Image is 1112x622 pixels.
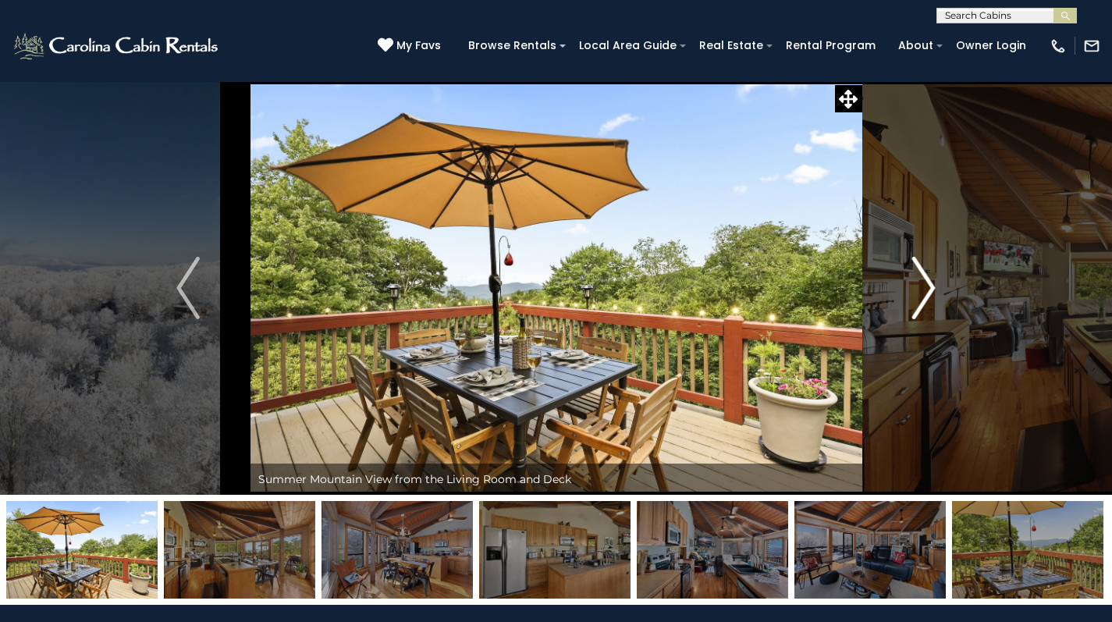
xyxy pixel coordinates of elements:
img: 167103822 [479,501,631,599]
a: Rental Program [778,34,883,58]
img: mail-regular-white.png [1083,37,1100,55]
div: Summer Mountain View from the Living Room and Deck [250,464,862,495]
img: 167103764 [6,501,158,599]
a: About [890,34,941,58]
img: 167882438 [637,501,788,599]
img: 167103821 [164,501,315,599]
a: Browse Rentals [460,34,564,58]
a: My Favs [378,37,445,55]
a: Real Estate [691,34,771,58]
img: White-1-2.png [12,30,222,62]
a: Local Area Guide [571,34,684,58]
a: Owner Login [948,34,1034,58]
button: Next [862,81,986,495]
img: 167882440 [794,501,946,599]
img: arrow [912,257,936,319]
button: Previous [126,81,250,495]
span: My Favs [396,37,441,54]
img: arrow [176,257,200,319]
img: 167103767 [952,501,1103,599]
img: phone-regular-white.png [1050,37,1067,55]
img: 167882437 [322,501,473,599]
